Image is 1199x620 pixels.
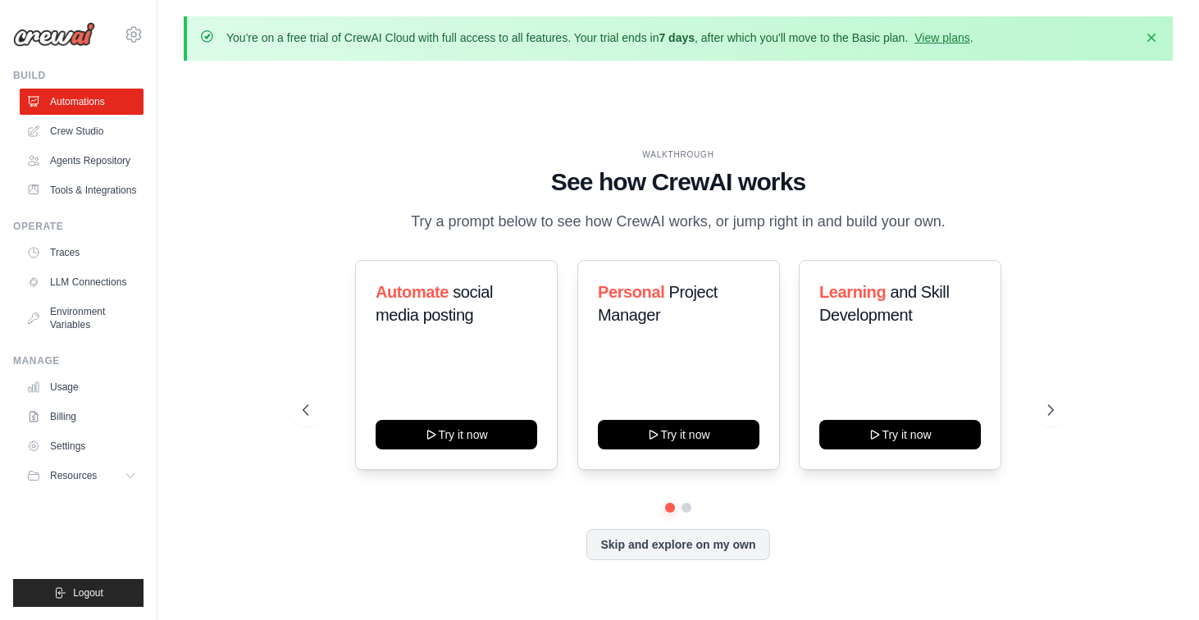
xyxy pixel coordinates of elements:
[20,177,144,203] a: Tools & Integrations
[13,220,144,233] div: Operate
[659,31,695,44] strong: 7 days
[20,89,144,115] a: Automations
[20,118,144,144] a: Crew Studio
[303,167,1055,197] h1: See how CrewAI works
[914,31,969,44] a: View plans
[819,283,886,301] span: Learning
[598,283,718,324] span: Project Manager
[376,283,493,324] span: social media posting
[20,269,144,295] a: LLM Connections
[403,210,954,234] p: Try a prompt below to see how CrewAI works, or jump right in and build your own.
[20,239,144,266] a: Traces
[598,420,759,449] button: Try it now
[13,354,144,367] div: Manage
[13,579,144,607] button: Logout
[376,283,449,301] span: Automate
[50,469,97,482] span: Resources
[598,283,664,301] span: Personal
[303,148,1055,161] div: WALKTHROUGH
[73,586,103,599] span: Logout
[376,420,537,449] button: Try it now
[226,30,973,46] p: You're on a free trial of CrewAI Cloud with full access to all features. Your trial ends in , aft...
[819,420,981,449] button: Try it now
[20,433,144,459] a: Settings
[586,529,769,560] button: Skip and explore on my own
[20,299,144,338] a: Environment Variables
[20,463,144,489] button: Resources
[13,69,144,82] div: Build
[20,374,144,400] a: Usage
[20,403,144,430] a: Billing
[20,148,144,174] a: Agents Repository
[13,22,95,47] img: Logo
